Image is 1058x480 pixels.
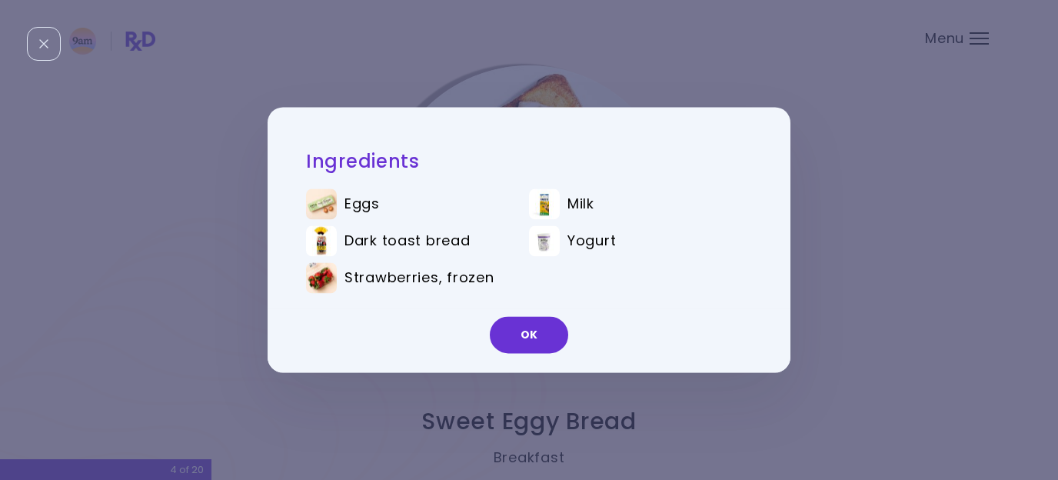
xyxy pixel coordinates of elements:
span: Yogurt [567,233,616,250]
span: Strawberries, frozen [344,270,494,287]
span: Milk [567,196,594,213]
span: Eggs [344,196,380,213]
button: OK [490,317,568,354]
div: Close [27,27,61,61]
h2: Ingredients [306,149,752,173]
span: Dark toast bread [344,233,471,250]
